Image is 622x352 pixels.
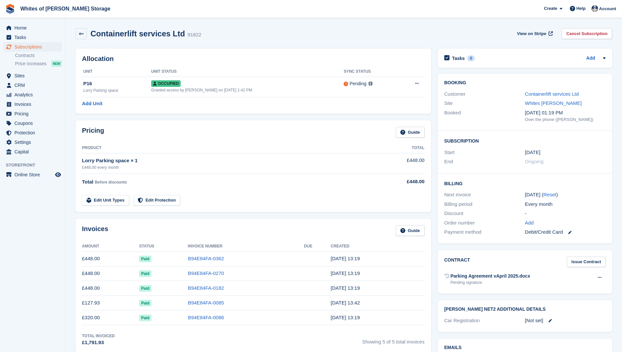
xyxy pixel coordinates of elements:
[83,80,151,88] div: P16
[525,159,544,164] span: Ongoing
[350,80,366,87] div: Pending
[3,71,62,80] a: menu
[188,300,224,305] a: B94E84FA-0085
[14,100,54,109] span: Invoices
[83,88,151,93] div: Lorry Parking space
[82,296,139,310] td: £127.93
[3,109,62,118] a: menu
[586,55,595,62] a: Add
[3,81,62,90] a: menu
[525,100,582,106] a: Whites [PERSON_NAME]
[444,201,525,208] div: Billing period
[82,225,108,236] h2: Invoices
[372,178,425,186] div: £448.00
[444,219,525,227] div: Order number
[576,5,586,12] span: Help
[372,143,425,153] th: Total
[14,119,54,128] span: Coupons
[525,228,606,236] div: Debit/Credit Card
[444,345,606,350] h2: Emails
[15,52,62,59] a: Contracts
[3,33,62,42] a: menu
[444,180,606,186] h2: Billing
[331,300,360,305] time: 2025-06-20 12:42:03 UTC
[396,225,425,236] a: Guide
[188,256,224,261] a: B94E84FA-0362
[396,127,425,138] a: Guide
[451,280,530,285] div: Pending signature
[517,30,546,37] span: View on Stripe
[3,42,62,51] a: menu
[331,315,360,320] time: 2025-06-20 12:19:12 UTC
[82,241,139,252] th: Amount
[331,285,360,291] time: 2025-07-20 12:19:43 UTC
[139,285,151,292] span: Paid
[14,81,54,90] span: CRM
[54,171,62,179] a: Preview store
[188,270,224,276] a: B94E84FA-0270
[567,257,606,267] a: Issue Contract
[525,210,606,217] div: -
[544,5,557,12] span: Create
[151,80,181,87] span: Occupied
[525,191,606,199] div: [DATE] ( )
[444,257,470,267] h2: Contract
[82,266,139,281] td: £448.00
[451,273,530,280] div: Parking Agreement vApril 2025.docx
[14,42,54,51] span: Subscriptions
[51,60,62,67] div: NEW
[82,195,129,206] a: Edit Unit Types
[139,270,151,277] span: Paid
[139,300,151,306] span: Paid
[95,180,127,185] span: Before discounts
[452,55,465,61] h2: Tasks
[444,210,525,217] div: Discount
[139,315,151,321] span: Paid
[362,333,425,346] span: Showing 5 of 5 total invoices
[18,3,113,14] a: Whites of [PERSON_NAME] Storage
[592,5,598,12] img: Wendy
[82,251,139,266] td: £448.00
[82,55,425,63] h2: Allocation
[444,109,525,123] div: Booked
[82,165,372,170] div: £448.00 every month
[82,310,139,325] td: £320.00
[3,119,62,128] a: menu
[3,100,62,109] a: menu
[444,158,525,166] div: End
[331,256,360,261] time: 2025-09-20 12:19:23 UTC
[331,270,360,276] time: 2025-08-20 12:19:35 UTC
[562,28,612,39] a: Cancel Subscription
[14,138,54,147] span: Settings
[467,55,475,61] div: 0
[525,219,534,227] a: Add
[525,116,606,123] div: Over the phone ([PERSON_NAME])
[133,195,180,206] a: Edit Protection
[82,179,93,185] span: Total
[188,315,224,320] a: B94E84FA-0086
[82,281,139,296] td: £448.00
[14,109,54,118] span: Pricing
[525,317,606,324] div: [Not set]
[444,80,606,86] h2: Booking
[514,28,554,39] a: View on Stripe
[525,201,606,208] div: Every month
[14,33,54,42] span: Tasks
[444,90,525,98] div: Customer
[304,241,331,252] th: Due
[188,285,224,291] a: B94E84FA-0182
[444,307,606,312] h2: [PERSON_NAME] Net2 Additional Details
[444,191,525,199] div: Next invoice
[151,87,344,93] div: Granted access by [PERSON_NAME] on [DATE] 1:42 PM
[82,157,372,165] div: Lorry Parking space × 1
[15,60,62,67] a: Price increases NEW
[444,228,525,236] div: Payment method
[14,147,54,156] span: Capital
[372,153,425,174] td: £448.00
[6,162,65,168] span: Storefront
[3,128,62,137] a: menu
[14,23,54,32] span: Home
[331,241,425,252] th: Created
[139,256,151,262] span: Paid
[14,128,54,137] span: Protection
